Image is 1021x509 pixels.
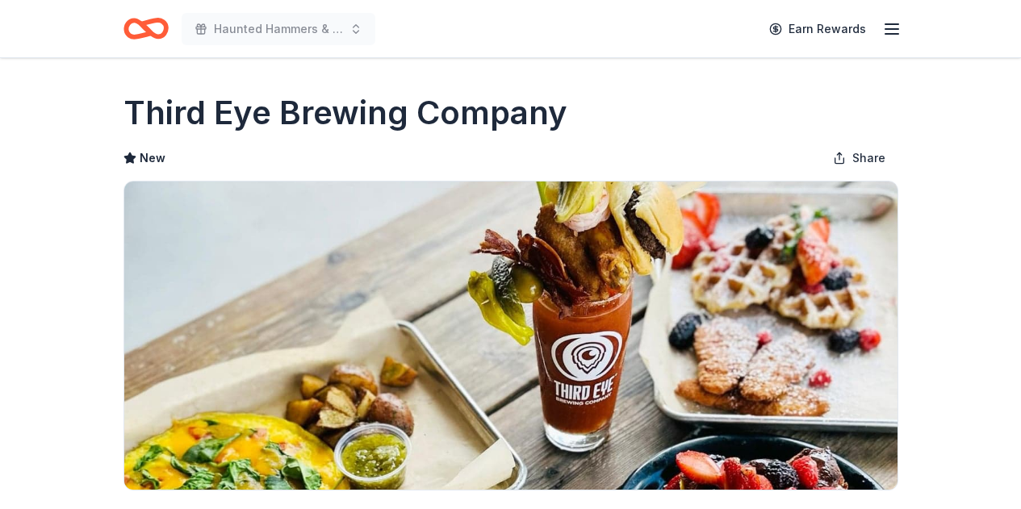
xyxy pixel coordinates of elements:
button: Haunted Hammers & Ales [182,13,375,45]
a: Earn Rewards [759,15,876,44]
span: Haunted Hammers & Ales [214,19,343,39]
img: Image for Third Eye Brewing Company [124,181,898,490]
span: New [140,148,165,168]
button: Share [820,142,898,174]
h1: Third Eye Brewing Company [123,90,567,136]
span: Share [852,148,885,168]
a: Home [123,10,169,48]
